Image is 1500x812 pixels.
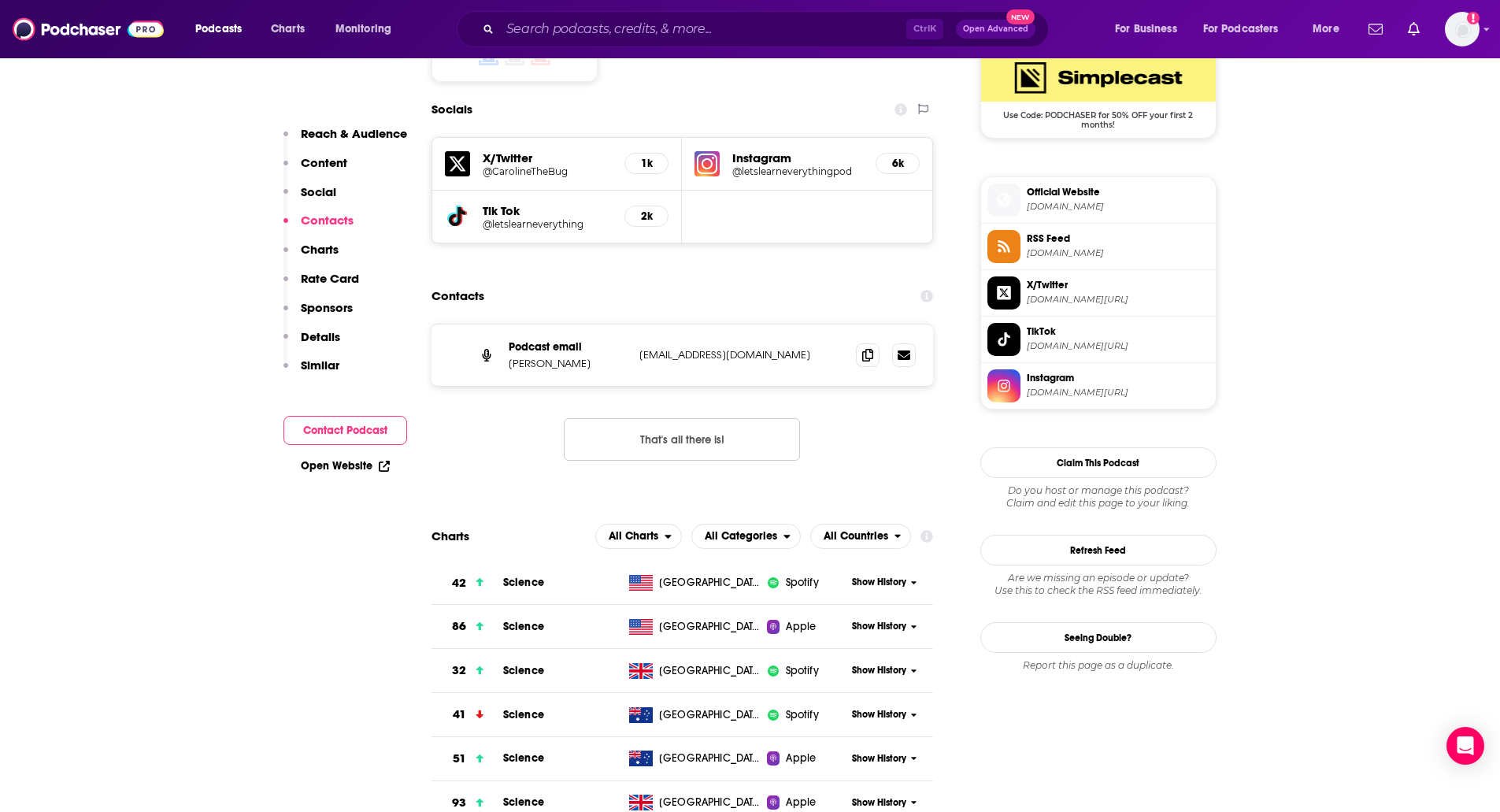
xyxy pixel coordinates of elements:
[301,155,347,170] p: Content
[1193,17,1302,42] button: open menu
[786,619,816,635] span: Apple
[852,576,906,589] span: Show History
[906,19,943,39] span: Ctrl K
[980,484,1217,497] span: Do you host or manage this podcast?
[271,18,305,40] span: Charts
[767,575,846,591] a: iconImageSpotify
[195,18,242,40] span: Podcasts
[483,218,613,230] h5: @letslearneverything
[184,17,262,42] button: open menu
[980,659,1217,672] div: Report this page as a duplicate.
[431,562,503,605] a: 42
[1027,278,1209,292] span: X/Twitter
[431,281,484,311] h2: Contacts
[767,619,846,635] a: Apple
[1115,18,1177,40] span: For Business
[767,665,780,677] img: iconImage
[1027,371,1209,385] span: Instagram
[981,54,1216,128] a: SimpleCast Deal: Use Code: PODCHASER for 50% OFF your first 2 months!
[301,329,340,344] p: Details
[981,102,1216,130] span: Use Code: PODCHASER for 50% OFF your first 2 months!
[1402,16,1426,43] a: Show notifications dropdown
[987,369,1209,402] a: Instagram[DOMAIN_NAME][URL]
[452,617,466,636] h3: 86
[980,484,1217,510] div: Claim and edit this page to your liking.
[846,620,922,633] button: Show History
[1302,17,1359,42] button: open menu
[1006,9,1035,24] span: New
[1445,12,1480,46] span: Logged in as ereardon
[595,524,682,549] button: open menu
[767,707,846,723] a: iconImageSpotify
[691,524,801,549] button: open menu
[956,20,1035,39] button: Open AdvancedNew
[659,751,761,766] span: Australia
[786,707,819,723] span: Spotify
[431,737,503,780] a: 51
[623,751,767,766] a: [GEOGRAPHIC_DATA]
[852,664,906,677] span: Show History
[283,126,407,155] button: Reach & Audience
[623,619,767,635] a: [GEOGRAPHIC_DATA]
[852,708,906,721] span: Show History
[767,795,846,810] a: Apple
[659,795,761,810] span: United Kingdom
[301,184,336,199] p: Social
[639,348,844,362] p: [EMAIL_ADDRESS][DOMAIN_NAME]
[1027,247,1209,259] span: feeds.simplecast.com
[1027,340,1209,352] span: tiktok.com/@letslearneverything
[283,416,407,445] button: Contact Podcast
[987,184,1209,217] a: Official Website[DOMAIN_NAME]
[1313,18,1339,40] span: More
[980,622,1217,653] a: Seeing Double?
[1467,12,1480,24] svg: Add a profile image
[503,751,544,765] a: Science
[767,709,780,721] img: iconImage
[1027,185,1209,199] span: Official Website
[431,693,503,736] a: 41
[452,574,466,592] h3: 42
[852,796,906,810] span: Show History
[503,708,544,721] span: Science
[1027,232,1209,246] span: RSS Feed
[503,664,544,677] a: Science
[452,794,466,812] h3: 93
[963,25,1028,33] span: Open Advanced
[659,619,761,635] span: United States
[846,796,922,810] button: Show History
[786,795,816,810] span: Apple
[509,340,627,354] p: Podcast email
[283,242,339,271] button: Charts
[1362,16,1389,43] a: Show notifications dropdown
[889,157,906,170] h5: 6k
[503,576,544,589] a: Science
[623,663,767,679] a: [GEOGRAPHIC_DATA]
[659,707,761,723] span: Australia
[503,795,544,809] a: Science
[453,706,466,724] h3: 41
[732,150,863,165] h5: Instagram
[980,572,1217,597] div: Are we missing an episode or update? Use this to check the RSS feed immediately.
[659,575,761,591] span: United States
[705,531,777,542] span: All Categories
[283,300,353,329] button: Sponsors
[852,620,906,633] span: Show History
[1027,294,1209,306] span: twitter.com/CarolineTheBug
[483,150,613,165] h5: X/Twitter
[595,524,682,549] h2: Platforms
[283,358,339,387] button: Similar
[659,663,761,679] span: United Kingdom
[767,577,780,589] img: iconImage
[846,708,922,721] button: Show History
[283,155,347,184] button: Content
[846,664,922,677] button: Show History
[301,126,407,141] p: Reach & Audience
[1027,201,1209,213] span: LetsLearnEverythingPod.com
[691,524,801,549] h2: Categories
[786,751,816,766] span: Apple
[283,213,354,242] button: Contacts
[623,575,767,591] a: [GEOGRAPHIC_DATA]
